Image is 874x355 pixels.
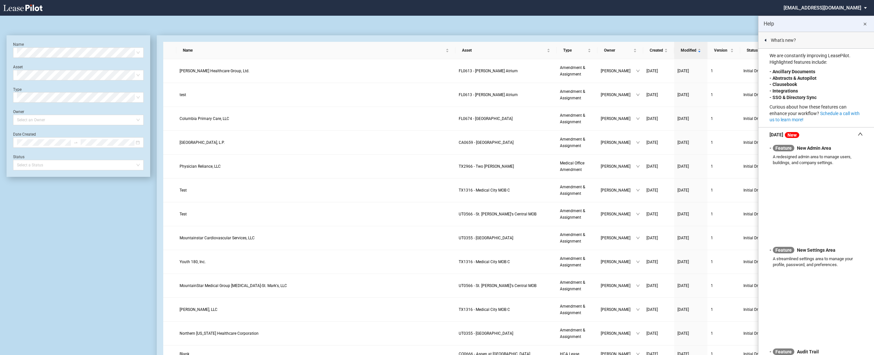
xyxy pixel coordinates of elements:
[180,139,453,146] a: [GEOGRAPHIC_DATA], L.P.
[743,163,782,170] span: Initial Draft
[636,188,640,192] span: down
[13,42,24,47] label: Name
[743,211,782,217] span: Initial Draft
[677,259,704,265] a: [DATE]
[73,140,78,145] span: to
[711,212,713,216] span: 1
[646,282,671,289] a: [DATE]
[636,212,640,216] span: down
[563,47,586,54] span: Type
[646,212,658,216] span: [DATE]
[646,115,671,122] a: [DATE]
[711,282,737,289] a: 1
[636,308,640,312] span: down
[459,236,513,240] span: UT0355 - North Medical Building
[677,92,704,98] a: [DATE]
[183,47,445,54] span: Name
[601,139,636,146] span: [PERSON_NAME]
[677,212,689,216] span: [DATE]
[677,139,704,146] a: [DATE]
[601,282,636,289] span: [PERSON_NAME]
[711,331,713,336] span: 1
[636,331,640,335] span: down
[459,140,514,145] span: CA0659 - Mission Oaks
[711,93,713,97] span: 1
[459,330,553,337] a: UT0355 - [GEOGRAPHIC_DATA]
[180,140,225,145] span: Good Samaritan Hospital, L.P.
[13,65,23,69] label: Asset
[743,235,782,241] span: Initial Draft
[711,163,737,170] a: 1
[459,115,553,122] a: FL0674 - [GEOGRAPHIC_DATA]
[711,330,737,337] a: 1
[560,256,585,267] span: Amendment & Assignment
[636,93,640,97] span: down
[677,330,704,337] a: [DATE]
[601,68,636,74] span: [PERSON_NAME]
[180,187,453,194] a: Test
[560,255,594,268] a: Amendment & Assignment
[711,139,737,146] a: 1
[677,260,689,264] span: [DATE]
[601,306,636,313] span: [PERSON_NAME]
[459,93,518,97] span: FL0613 - Kendall Atrium
[646,259,671,265] a: [DATE]
[636,236,640,240] span: down
[740,42,789,59] th: Status
[743,282,782,289] span: Initial Draft
[711,116,713,121] span: 1
[176,42,456,59] th: Name
[646,331,658,336] span: [DATE]
[743,306,782,313] span: Initial Draft
[650,47,663,54] span: Created
[646,69,658,73] span: [DATE]
[677,282,704,289] a: [DATE]
[459,235,553,241] a: UT0355 - [GEOGRAPHIC_DATA]
[677,306,704,313] a: [DATE]
[180,330,453,337] a: Northern [US_STATE] Healthcare Corporation
[560,231,594,245] a: Amendment & Assignment
[459,307,510,312] span: TX1316 - Medical City MOB C
[636,164,640,168] span: down
[711,68,737,74] a: 1
[711,236,713,240] span: 1
[677,163,704,170] a: [DATE]
[601,330,636,337] span: [PERSON_NAME]
[646,164,658,169] span: [DATE]
[597,42,643,59] th: Owner
[677,115,704,122] a: [DATE]
[459,68,553,74] a: FL0613 - [PERSON_NAME] Atrium
[711,211,737,217] a: 1
[560,113,585,124] span: Amendment & Assignment
[646,236,658,240] span: [DATE]
[560,327,594,340] a: Amendment & Assignment
[560,161,584,172] span: Medical Office Amendment
[677,211,704,217] a: [DATE]
[677,235,704,241] a: [DATE]
[73,140,78,145] span: swap-right
[711,259,737,265] a: 1
[557,42,597,59] th: Type
[459,188,510,193] span: TX1316 - Medical City MOB C
[743,115,782,122] span: Initial Draft
[180,235,453,241] a: Mountainstar Cardiovascular Services, LLC
[459,116,513,121] span: FL0674 - Westside Medical Plaza
[743,68,782,74] span: Initial Draft
[459,212,536,216] span: UT0566 - St. Mark's Central MOB
[743,259,782,265] span: Initial Draft
[677,236,689,240] span: [DATE]
[601,92,636,98] span: [PERSON_NAME]
[646,163,671,170] a: [DATE]
[560,304,585,315] span: Amendment & Assignment
[459,163,553,170] a: TX2966 - Two [PERSON_NAME]
[711,115,737,122] a: 1
[560,65,585,76] span: Amendment & Assignment
[677,307,689,312] span: [DATE]
[711,283,713,288] span: 1
[560,136,594,149] a: Amendment & Assignment
[601,163,636,170] span: [PERSON_NAME]
[646,260,658,264] span: [DATE]
[711,260,713,264] span: 1
[714,47,729,54] span: Version
[743,139,782,146] span: Initial Draft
